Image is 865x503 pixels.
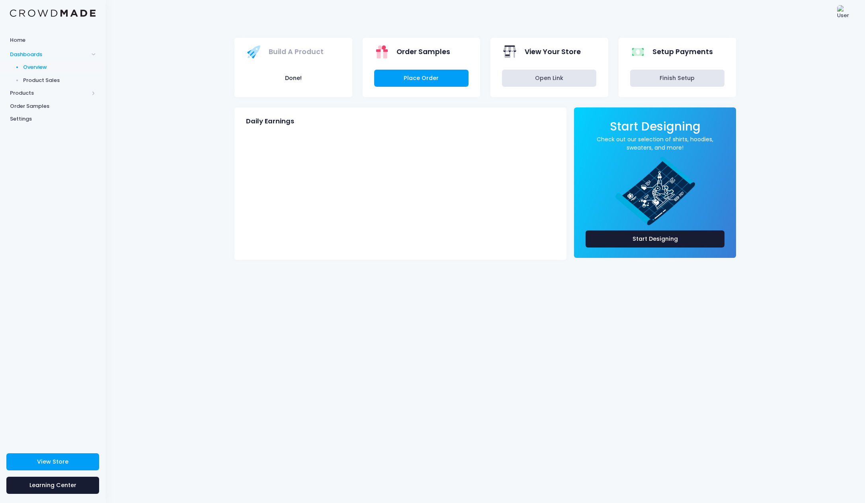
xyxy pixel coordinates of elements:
[525,47,581,57] span: View Your Store
[29,481,76,489] span: Learning Center
[10,51,89,58] span: Dashboards
[6,453,99,470] a: View Store
[502,70,596,87] a: Open Link
[10,102,96,110] span: Order Samples
[610,118,701,135] span: Start Designing
[37,458,68,466] span: View Store
[10,115,96,123] span: Settings
[630,70,724,87] a: Finish Setup
[652,47,713,57] span: Setup Payments
[10,89,89,97] span: Products
[586,230,724,248] a: Start Designing
[586,135,724,152] a: Check out our selection of shirts, hoodies, sweaters, and more!
[10,10,96,17] img: Logo
[374,70,469,87] a: Place Order
[246,70,340,87] button: Done!
[6,477,99,494] a: Learning Center
[10,36,96,44] span: Home
[23,63,96,71] span: Overview
[23,76,96,84] span: Product Sales
[396,47,450,57] span: Order Samples
[269,47,324,57] span: Build A Product
[246,117,294,125] span: Daily Earnings
[610,125,701,133] a: Start Designing
[837,5,853,21] img: User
